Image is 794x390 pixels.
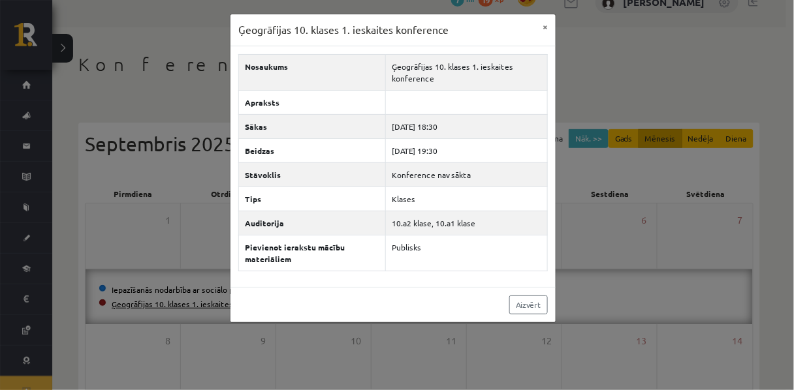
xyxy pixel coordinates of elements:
td: Klases [386,187,548,211]
th: Stāvoklis [239,162,386,187]
th: Apraksts [239,90,386,114]
a: Aizvērt [509,295,548,314]
th: Nosaukums [239,54,386,90]
td: [DATE] 18:30 [386,114,548,138]
button: × [535,14,556,39]
th: Beidzas [239,138,386,162]
th: Pievienot ierakstu mācību materiāliem [239,235,386,271]
td: 10.a2 klase, 10.a1 klase [386,211,548,235]
td: Konference nav sākta [386,162,548,187]
th: Tips [239,187,386,211]
td: Ģeogrāfijas 10. klases 1. ieskaites konference [386,54,548,90]
h3: Ģeogrāfijas 10. klases 1. ieskaites konference [238,22,449,38]
th: Auditorija [239,211,386,235]
td: Publisks [386,235,548,271]
td: [DATE] 19:30 [386,138,548,162]
th: Sākas [239,114,386,138]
